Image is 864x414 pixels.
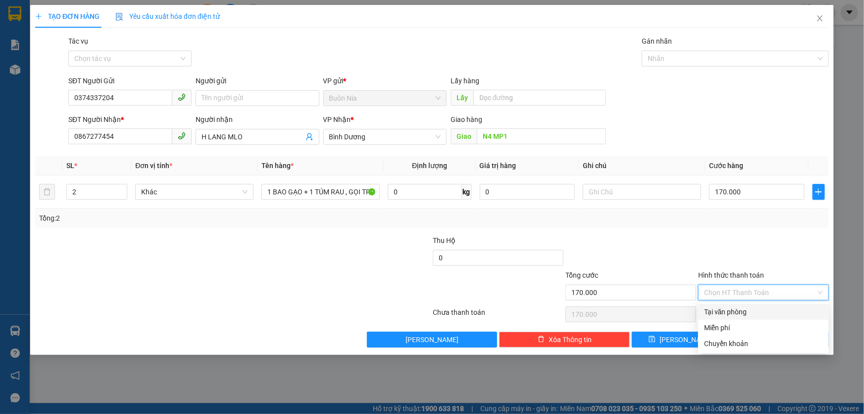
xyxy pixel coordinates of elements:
[451,77,479,85] span: Lấy hàng
[323,116,351,123] span: VP Nhận
[698,271,764,279] label: Hình thức thanh toán
[565,271,598,279] span: Tổng cước
[85,9,108,20] span: Nhận:
[704,306,823,317] div: Tại văn phòng
[68,114,192,125] div: SĐT Người Nhận
[261,162,294,170] span: Tên hàng
[196,114,319,125] div: Người nhận
[632,332,729,348] button: save[PERSON_NAME]
[462,184,472,200] span: kg
[39,184,55,200] button: delete
[477,128,606,144] input: Dọc đường
[451,90,473,106] span: Lấy
[39,213,334,224] div: Tổng: 2
[412,162,447,170] span: Định lượng
[406,334,458,345] span: [PERSON_NAME]
[196,75,319,86] div: Người gửi
[35,12,100,20] span: TẠO ĐƠN HÀNG
[806,5,834,33] button: Close
[816,14,824,22] span: close
[813,184,825,200] button: plus
[178,93,186,101] span: phone
[66,162,74,170] span: SL
[649,336,656,344] span: save
[85,63,99,74] span: DĐ:
[451,128,477,144] span: Giao
[583,184,701,200] input: Ghi Chú
[68,75,192,86] div: SĐT Người Gửi
[323,75,447,86] div: VP gửi
[538,336,545,344] span: delete
[480,162,516,170] span: Giá trị hàng
[499,332,630,348] button: deleteXóa Thông tin
[178,132,186,140] span: phone
[8,20,78,32] div: H RÚT
[480,184,575,200] input: 0
[115,12,220,20] span: Yêu cầu xuất hóa đơn điện tử
[8,8,78,20] div: Buôn Nia
[35,13,42,20] span: plus
[85,44,154,58] div: 0968113041
[68,37,88,45] label: Tác vụ
[305,133,313,141] span: user-add
[99,58,152,75] span: N4 MP2
[709,162,743,170] span: Cước hàng
[8,9,24,20] span: Gửi:
[135,162,172,170] span: Đơn vị tính
[261,184,380,200] input: VD: Bàn, Ghế
[642,37,672,45] label: Gán nhãn
[85,8,154,32] div: Bình Dương
[549,334,592,345] span: Xóa Thông tin
[432,307,565,324] div: Chưa thanh toán
[704,338,823,349] div: Chuyển khoản
[8,32,78,46] div: 0981104529
[329,91,441,106] span: Buôn Nia
[813,188,824,196] span: plus
[329,129,441,144] span: Bình Dương
[85,32,154,44] div: BUBI
[433,237,456,244] span: Thu Hộ
[115,13,123,21] img: icon
[704,322,823,333] div: Miễn phí
[141,184,248,199] span: Khác
[660,334,712,345] span: [PERSON_NAME]
[473,90,606,106] input: Dọc đường
[367,332,498,348] button: [PERSON_NAME]
[451,116,482,123] span: Giao hàng
[579,156,705,176] th: Ghi chú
